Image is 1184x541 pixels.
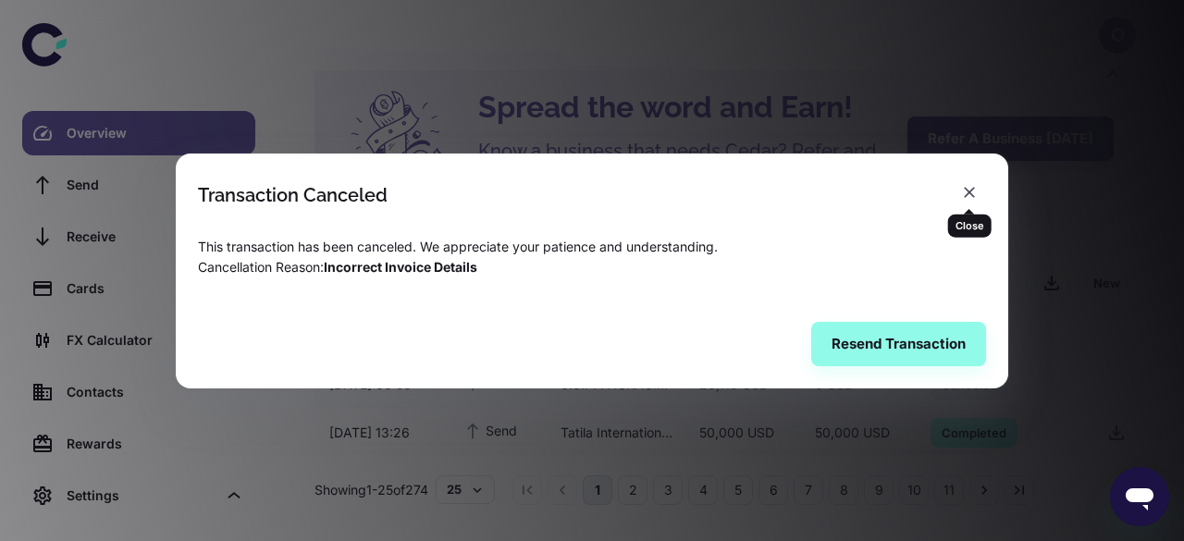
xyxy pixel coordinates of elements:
[811,322,986,366] button: Resend Transaction
[198,184,388,206] div: Transaction Canceled
[324,259,477,275] span: Incorrect Invoice Details
[198,257,986,277] p: Cancellation Reason :
[948,215,992,238] div: Close
[198,237,986,257] p: This transaction has been canceled. We appreciate your patience and understanding.
[1110,467,1169,526] iframe: Button to launch messaging window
